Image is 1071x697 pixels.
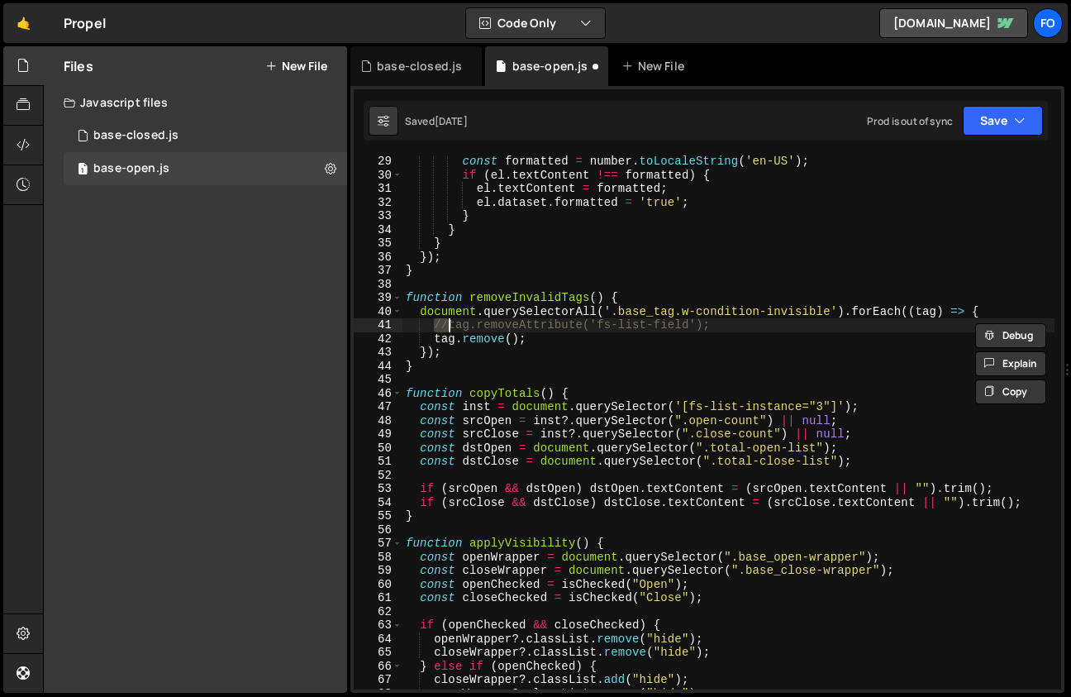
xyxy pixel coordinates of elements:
[354,223,402,237] div: 34
[354,209,402,223] div: 33
[354,633,402,647] div: 64
[1033,8,1063,38] a: fo
[64,57,93,75] h2: Files
[354,469,402,483] div: 52
[354,605,402,619] div: 62
[975,351,1046,376] button: Explain
[354,400,402,414] div: 47
[354,264,402,278] div: 37
[64,13,106,33] div: Propel
[354,646,402,660] div: 65
[354,318,402,332] div: 41
[44,86,347,119] div: Javascript files
[354,496,402,510] div: 54
[64,119,347,152] div: 17111/47461.js
[354,482,402,496] div: 53
[377,58,462,74] div: base-closed.js
[354,346,402,360] div: 43
[354,618,402,633] div: 63
[354,660,402,674] div: 66
[466,8,605,38] button: Code Only
[354,251,402,265] div: 36
[354,291,402,305] div: 39
[354,155,402,169] div: 29
[354,169,402,183] div: 30
[265,60,327,73] button: New File
[354,427,402,442] div: 49
[3,3,44,43] a: 🤙
[621,58,691,74] div: New File
[354,442,402,456] div: 50
[354,373,402,387] div: 45
[879,8,1028,38] a: [DOMAIN_NAME]
[975,323,1046,348] button: Debug
[93,128,178,143] div: base-closed.js
[354,523,402,537] div: 56
[354,360,402,374] div: 44
[354,414,402,428] div: 48
[354,509,402,523] div: 55
[867,114,953,128] div: Prod is out of sync
[354,236,402,251] div: 35
[405,114,468,128] div: Saved
[354,591,402,605] div: 61
[78,164,88,177] span: 1
[354,537,402,551] div: 57
[963,106,1043,136] button: Save
[93,161,169,176] div: base-open.js
[512,58,588,74] div: base-open.js
[435,114,468,128] div: [DATE]
[354,196,402,210] div: 32
[354,578,402,592] div: 60
[64,152,347,185] div: 17111/47186.js
[354,551,402,565] div: 58
[354,564,402,578] div: 59
[354,332,402,346] div: 42
[975,380,1046,404] button: Copy
[354,387,402,401] div: 46
[354,182,402,196] div: 31
[354,673,402,687] div: 67
[354,455,402,469] div: 51
[354,278,402,292] div: 38
[354,305,402,319] div: 40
